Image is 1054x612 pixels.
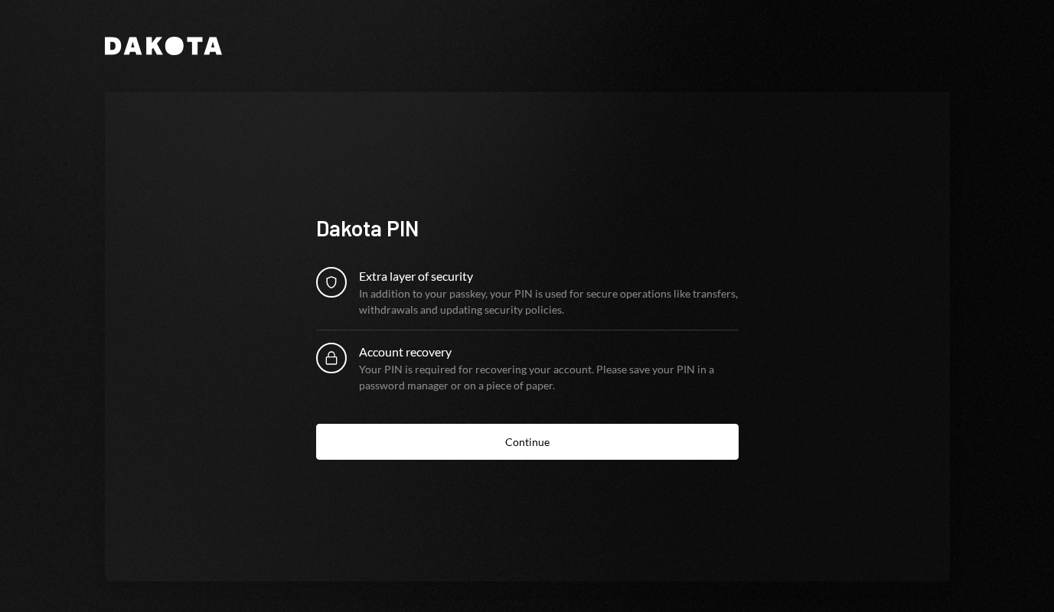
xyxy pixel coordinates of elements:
div: Extra layer of security [359,267,739,285]
div: Your PIN is required for recovering your account. Please save your PIN in a password manager or o... [359,361,739,393]
div: Dakota PIN [316,213,739,243]
div: Account recovery [359,343,739,361]
div: In addition to your passkey, your PIN is used for secure operations like transfers, withdrawals a... [359,285,739,317]
button: Continue [316,424,739,460]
